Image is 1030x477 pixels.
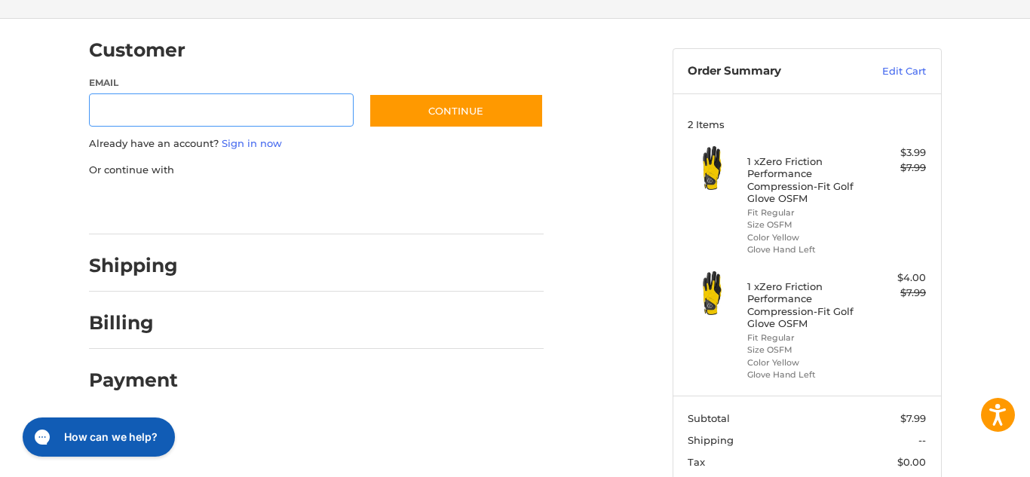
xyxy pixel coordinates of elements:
[15,412,179,462] iframe: Gorgias live chat messenger
[89,254,178,277] h2: Shipping
[866,271,926,286] div: $4.00
[747,155,863,204] h4: 1 x Zero Friction Performance Compression-Fit Golf Glove OSFM
[89,76,354,90] label: Email
[906,436,1030,477] iframe: Google Customer Reviews
[688,412,730,424] span: Subtotal
[89,311,177,335] h2: Billing
[688,64,850,79] h3: Order Summary
[918,434,926,446] span: --
[339,192,452,219] iframe: PayPal-venmo
[688,118,926,130] h3: 2 Items
[747,368,863,381] li: Glove Hand Left
[747,356,863,369] li: Color Yellow
[89,163,544,178] p: Or continue with
[747,332,863,344] li: Fit Regular
[688,434,734,446] span: Shipping
[866,286,926,301] div: $7.99
[747,219,863,231] li: Size OSFM
[866,145,926,161] div: $3.99
[850,64,926,79] a: Edit Cart
[688,456,705,468] span: Tax
[747,231,863,244] li: Color Yellow
[747,280,863,329] h4: 1 x Zero Friction Performance Compression-Fit Golf Glove OSFM
[866,161,926,176] div: $7.99
[89,368,178,392] h2: Payment
[747,344,863,356] li: Size OSFM
[747,206,863,219] li: Fit Regular
[747,243,863,256] li: Glove Hand Left
[212,192,325,219] iframe: PayPal-paylater
[900,412,926,424] span: $7.99
[222,137,282,149] a: Sign in now
[89,136,544,151] p: Already have an account?
[897,456,926,468] span: $0.00
[89,38,185,62] h2: Customer
[369,93,544,128] button: Continue
[84,192,197,219] iframe: PayPal-paypal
